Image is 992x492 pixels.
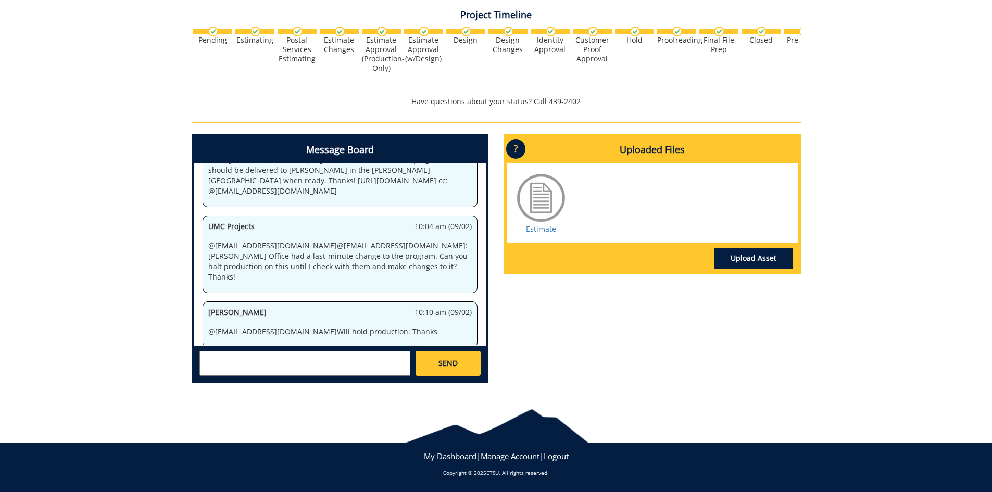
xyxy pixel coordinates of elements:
[672,27,682,36] img: checkmark
[714,248,793,269] a: Upload Asset
[481,451,539,461] a: Manage Account
[208,221,255,231] span: UMC Projects
[362,35,401,73] div: Estimate Approval (Production-Only)
[416,351,480,376] a: SEND
[615,35,654,45] div: Hold
[192,10,801,20] h4: Project Timeline
[507,136,798,163] h4: Uploaded Files
[784,35,823,45] div: Pre-Press
[377,27,387,36] img: checkmark
[657,35,696,45] div: Proofreading
[486,469,499,476] a: ETSU
[630,27,640,36] img: checkmark
[488,35,528,54] div: Design Changes
[588,27,598,36] img: checkmark
[208,144,472,196] p: @ [EMAIL_ADDRESS][DOMAIN_NAME] here is a link to the final file for the Faculty Tenure & Promotio...
[742,35,781,45] div: Closed
[208,241,472,282] p: @ [EMAIL_ADDRESS][DOMAIN_NAME] @ [EMAIL_ADDRESS][DOMAIN_NAME] : [PERSON_NAME] Office had a last-m...
[250,27,260,36] img: checkmark
[424,451,476,461] a: My Dashboard
[404,35,443,64] div: Estimate Approval (w/Design)
[461,27,471,36] img: checkmark
[526,224,556,234] a: Estimate
[193,35,232,45] div: Pending
[699,35,738,54] div: Final File Prep
[799,27,809,36] img: checkmark
[415,221,472,232] span: 10:04 am (09/02)
[531,35,570,54] div: Identity Approval
[335,27,345,36] img: checkmark
[757,27,767,36] img: checkmark
[415,307,472,318] span: 10:10 am (09/02)
[278,35,317,64] div: Postal Services Estimating
[546,27,556,36] img: checkmark
[194,136,486,163] h4: Message Board
[208,326,472,337] p: @ [EMAIL_ADDRESS][DOMAIN_NAME] Will hold production. Thanks
[235,35,274,45] div: Estimating
[208,307,267,317] span: [PERSON_NAME]
[446,35,485,45] div: Design
[504,27,513,36] img: checkmark
[419,27,429,36] img: checkmark
[544,451,569,461] a: Logout
[506,139,525,159] p: ?
[573,35,612,64] div: Customer Proof Approval
[320,35,359,54] div: Estimate Changes
[192,96,801,107] p: Have questions about your status? Call 439-2402
[293,27,303,36] img: checkmark
[208,27,218,36] img: checkmark
[714,27,724,36] img: checkmark
[438,358,458,369] span: SEND
[199,351,410,376] textarea: messageToSend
